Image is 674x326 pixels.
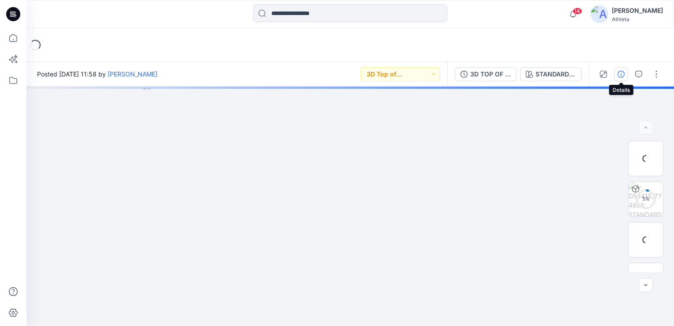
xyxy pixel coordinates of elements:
button: 3D TOP OF PRODUCTION (Vender) [455,67,517,81]
img: avatar [591,5,608,23]
button: STANDARD GREY SCALE [520,67,582,81]
div: Athleta [612,16,663,23]
img: eyJhbGciOiJIUzI1NiIsImtpZCI6IjAiLCJzbHQiOiJzZXMiLCJ0eXAiOiJKV1QifQ.eyJkYXRhIjp7InR5cGUiOiJzdG9yYW... [143,82,557,326]
div: STANDARD GREY SCALE [535,69,576,79]
span: Posted [DATE] 11:58 by [37,69,157,79]
a: [PERSON_NAME] [108,70,157,78]
div: 3D TOP OF PRODUCTION (Vender) [470,69,511,79]
span: 14 [573,8,582,15]
div: 5 % [635,195,656,203]
div: [PERSON_NAME] [612,5,663,16]
button: Details [614,67,628,81]
img: A-D53415_774806 STANDARD GREY SCALE [629,182,663,216]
